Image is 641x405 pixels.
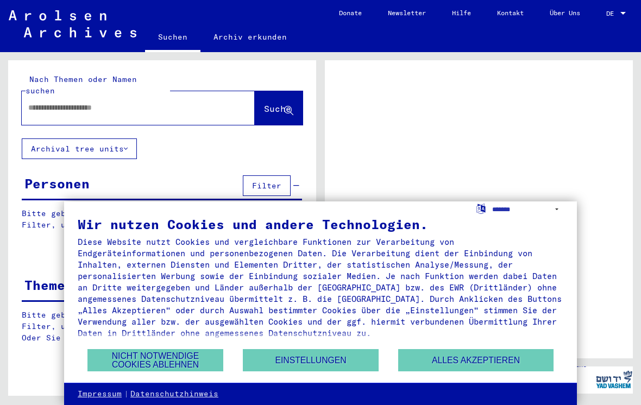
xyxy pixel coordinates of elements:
a: Datenschutzhinweis [130,389,218,400]
a: Archiv erkunden [200,24,300,50]
div: Personen [24,174,90,193]
div: Wir nutzen Cookies und andere Technologien. [78,218,563,231]
button: Suche [255,91,303,125]
a: Suchen [145,24,200,52]
select: Sprache auswählen [492,201,563,217]
button: Filter [243,175,291,196]
button: Nicht notwendige Cookies ablehnen [87,349,223,371]
button: Archival tree units [22,138,137,159]
img: Arolsen_neg.svg [9,10,136,37]
span: DE [606,10,618,17]
mat-label: Nach Themen oder Namen suchen [26,74,137,96]
span: Filter [252,181,281,191]
button: Alles akzeptieren [398,349,554,371]
span: Suche [264,103,291,114]
p: Bitte geben Sie einen Suchbegriff ein oder nutzen Sie die Filter, um Suchertreffer zu erhalten. [22,208,302,231]
button: Einstellungen [243,349,379,371]
label: Sprache auswählen [475,203,487,213]
p: Bitte geben Sie einen Suchbegriff ein oder nutzen Sie die Filter, um Suchertreffer zu erhalten. O... [22,309,303,344]
div: Diese Website nutzt Cookies und vergleichbare Funktionen zur Verarbeitung von Endgeräteinformatio... [78,236,563,339]
div: Themen [24,275,73,295]
a: Impressum [78,389,122,400]
img: yv_logo.png [594,366,634,393]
